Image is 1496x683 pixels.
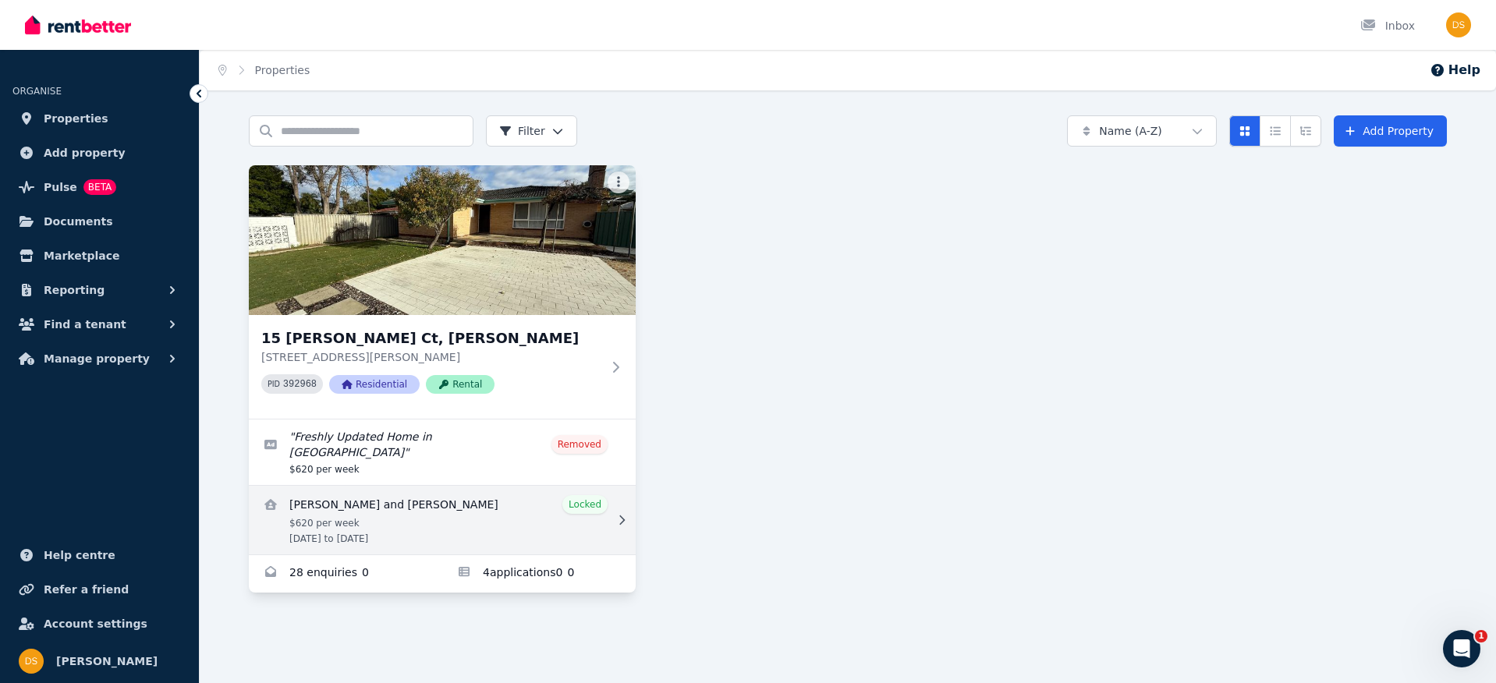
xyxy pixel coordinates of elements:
a: Refer a friend [12,574,186,605]
nav: Breadcrumb [200,50,328,90]
a: 15 Earls Ct, Thornlie15 [PERSON_NAME] Ct, [PERSON_NAME][STREET_ADDRESS][PERSON_NAME]PID 392968Res... [249,165,636,419]
span: Account settings [44,614,147,633]
span: Residential [329,375,420,394]
button: Help [1430,61,1480,80]
a: View details for Cheten Norbu and Lhamo Lhamo [249,486,636,554]
a: PulseBETA [12,172,186,203]
span: ORGANISE [12,86,62,97]
span: 1 [1475,630,1487,642]
a: Account settings [12,608,186,639]
code: 392968 [283,379,317,390]
span: [PERSON_NAME] [56,652,158,671]
span: Rental [426,375,495,394]
button: Compact list view [1260,115,1291,147]
span: Manage property [44,349,150,368]
iframe: Intercom live chat [1443,630,1480,667]
span: Refer a friend [44,580,129,599]
p: [STREET_ADDRESS][PERSON_NAME] [261,349,601,365]
button: Find a tenant [12,309,186,340]
img: RentBetter [25,13,131,37]
h3: 15 [PERSON_NAME] Ct, [PERSON_NAME] [261,327,601,349]
button: Reporting [12,274,186,306]
a: Applications for 15 Earls Ct, Thornlie [442,555,636,593]
span: Add property [44,143,126,162]
span: Properties [44,109,108,128]
img: Dan Spasojevic [1446,12,1471,37]
div: View options [1229,115,1321,147]
button: More options [608,172,629,193]
img: Dan Spasojevic [19,649,44,674]
button: Manage property [12,343,186,374]
button: Card view [1229,115,1260,147]
button: Name (A-Z) [1067,115,1217,147]
span: Documents [44,212,113,231]
button: Filter [486,115,577,147]
img: 15 Earls Ct, Thornlie [249,165,636,315]
span: BETA [83,179,116,195]
span: Marketplace [44,246,119,265]
span: Name (A-Z) [1099,123,1162,139]
div: Inbox [1360,18,1415,34]
button: Expanded list view [1290,115,1321,147]
a: Properties [12,103,186,134]
span: Find a tenant [44,315,126,334]
a: Properties [255,64,310,76]
small: PID [268,380,280,388]
a: Documents [12,206,186,237]
a: Enquiries for 15 Earls Ct, Thornlie [249,555,442,593]
span: Filter [499,123,545,139]
a: Add property [12,137,186,168]
a: Help centre [12,540,186,571]
span: Help centre [44,546,115,564]
a: Add Property [1334,115,1447,147]
a: Marketplace [12,240,186,271]
a: Edit listing: Freshly Updated Home in Thornlie [249,419,636,485]
span: Pulse [44,178,77,196]
span: Reporting [44,281,105,299]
